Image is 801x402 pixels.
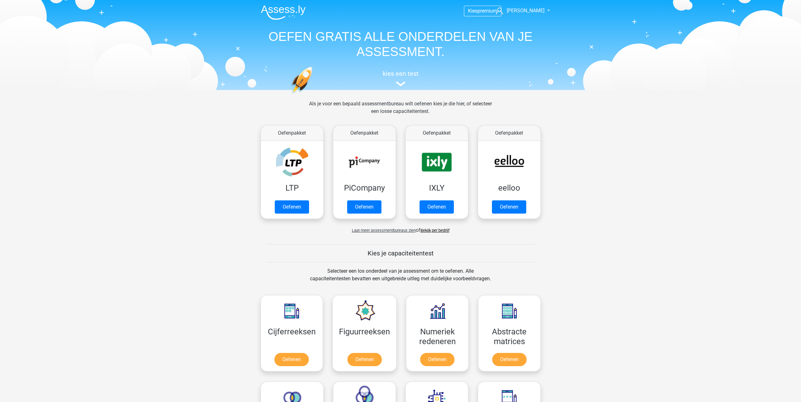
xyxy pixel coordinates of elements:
h5: kies een test [256,70,545,77]
img: Assessly [261,5,306,20]
a: Oefenen [275,200,309,214]
a: Kiespremium [464,7,501,15]
a: Oefenen [420,353,454,366]
a: kies een test [256,70,545,87]
span: [PERSON_NAME] [507,8,544,14]
h1: OEFEN GRATIS ALLE ONDERDELEN VAN JE ASSESSMENT. [256,29,545,59]
a: Oefenen [274,353,309,366]
a: Oefenen [420,200,454,214]
a: Bekijk per bedrijf [420,228,449,233]
span: Laat meer assessmentbureaus zien [352,228,416,233]
div: Als je voor een bepaald assessmentbureau wilt oefenen kies je die hier, of selecteer een losse ca... [304,100,497,123]
img: oefenen [291,67,337,124]
span: premium [477,8,497,14]
span: Kies [468,8,477,14]
a: [PERSON_NAME] [494,7,545,14]
h5: Kies je capaciteitentest [266,249,535,257]
img: assessment [396,81,405,86]
div: Selecteer een los onderdeel van je assessment om te oefenen. Alle capaciteitentesten bevatten een... [304,267,497,290]
a: Oefenen [347,353,382,366]
a: Oefenen [492,200,526,214]
div: of [256,221,545,234]
a: Oefenen [347,200,381,214]
a: Oefenen [492,353,527,366]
